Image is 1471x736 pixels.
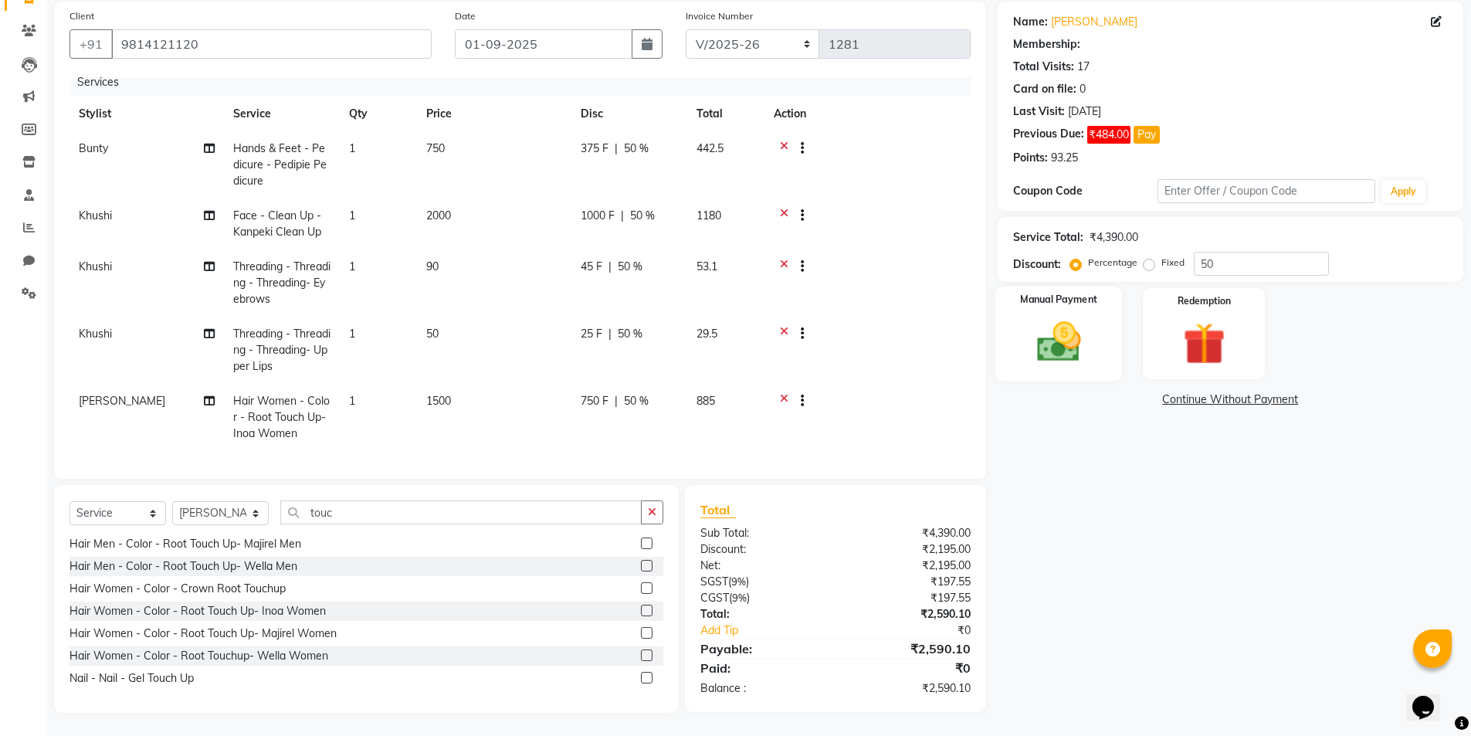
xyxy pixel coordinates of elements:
[1161,256,1185,270] label: Fixed
[689,659,835,677] div: Paid:
[835,541,982,558] div: ₹2,195.00
[69,670,194,687] div: Nail - Nail - Gel Touch Up
[835,558,982,574] div: ₹2,195.00
[69,29,113,59] button: +91
[697,209,721,222] span: 1180
[79,209,112,222] span: Khushi
[69,603,326,619] div: Hair Women - Color - Root Touch Up- Inoa Women
[687,97,764,131] th: Total
[764,97,971,131] th: Action
[71,68,982,97] div: Services
[233,141,327,188] span: Hands & Feet - Pedicure - Pedipie Pedicure
[697,141,724,155] span: 442.5
[455,9,476,23] label: Date
[608,326,612,342] span: |
[69,581,286,597] div: Hair Women - Color - Crown Root Touchup
[697,259,717,273] span: 53.1
[700,575,728,588] span: SGST
[1013,256,1061,273] div: Discount:
[571,97,687,131] th: Disc
[689,590,835,606] div: ( )
[697,327,717,341] span: 29.5
[700,502,736,518] span: Total
[700,591,729,605] span: CGST
[1087,126,1130,144] span: ₹484.00
[1090,229,1138,246] div: ₹4,390.00
[835,525,982,541] div: ₹4,390.00
[581,208,615,224] span: 1000 F
[111,29,432,59] input: Search by Name/Mobile/Email/Code
[615,393,618,409] span: |
[697,394,715,408] span: 885
[426,141,445,155] span: 750
[1051,150,1078,166] div: 93.25
[581,393,608,409] span: 750 F
[608,259,612,275] span: |
[624,141,649,157] span: 50 %
[689,639,835,658] div: Payable:
[1023,317,1094,367] img: _cash.svg
[624,393,649,409] span: 50 %
[69,626,337,642] div: Hair Women - Color - Root Touch Up- Majirel Women
[1406,674,1456,721] iframe: chat widget
[618,326,642,342] span: 50 %
[69,558,297,575] div: Hair Men - Color - Root Touch Up- Wella Men
[1178,294,1231,308] label: Redemption
[224,97,340,131] th: Service
[1013,36,1080,53] div: Membership:
[835,639,982,658] div: ₹2,590.10
[1013,103,1065,120] div: Last Visit:
[426,259,439,273] span: 90
[1051,14,1137,30] a: [PERSON_NAME]
[69,97,224,131] th: Stylist
[835,659,982,677] div: ₹0
[79,141,108,155] span: Bunty
[835,574,982,590] div: ₹197.55
[581,326,602,342] span: 25 F
[1013,81,1076,97] div: Card on file:
[79,394,165,408] span: [PERSON_NAME]
[1068,103,1101,120] div: [DATE]
[417,97,571,131] th: Price
[689,525,835,541] div: Sub Total:
[689,622,859,639] a: Add Tip
[233,327,330,373] span: Threading - Threading - Threading- Upper Lips
[621,208,624,224] span: |
[731,575,746,588] span: 9%
[233,259,330,306] span: Threading - Threading - Threading- Eyebrows
[860,622,982,639] div: ₹0
[1013,183,1158,199] div: Coupon Code
[689,574,835,590] div: ( )
[1088,256,1137,270] label: Percentage
[233,394,330,440] span: Hair Women - Color - Root Touch Up- Inoa Women
[835,606,982,622] div: ₹2,590.10
[1077,59,1090,75] div: 17
[1134,126,1160,144] button: Pay
[349,141,355,155] span: 1
[1013,126,1084,144] div: Previous Due:
[1013,150,1048,166] div: Points:
[69,648,328,664] div: Hair Women - Color - Root Touchup- Wella Women
[1080,81,1086,97] div: 0
[581,259,602,275] span: 45 F
[615,141,618,157] span: |
[426,327,439,341] span: 50
[349,327,355,341] span: 1
[349,209,355,222] span: 1
[835,680,982,697] div: ₹2,590.10
[1013,229,1083,246] div: Service Total:
[689,680,835,697] div: Balance :
[689,606,835,622] div: Total:
[1013,14,1048,30] div: Name:
[630,208,655,224] span: 50 %
[280,500,642,524] input: Search or Scan
[835,590,982,606] div: ₹197.55
[689,541,835,558] div: Discount:
[1381,180,1425,203] button: Apply
[581,141,608,157] span: 375 F
[349,394,355,408] span: 1
[426,394,451,408] span: 1500
[689,558,835,574] div: Net:
[1013,59,1074,75] div: Total Visits:
[79,327,112,341] span: Khushi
